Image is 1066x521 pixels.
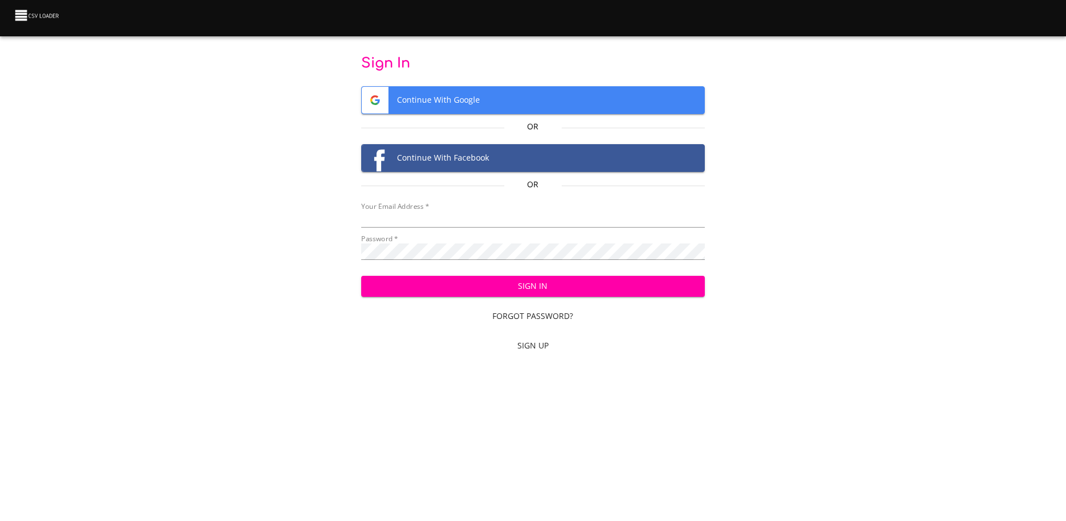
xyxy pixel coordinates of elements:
span: Continue With Google [362,87,704,114]
span: Sign Up [366,339,700,353]
p: Or [504,121,562,132]
label: Password [361,236,398,242]
button: Sign In [361,276,704,297]
button: Facebook logoContinue With Facebook [361,144,704,172]
p: Or [504,179,562,190]
span: Forgot Password? [366,309,700,323]
a: Forgot Password? [361,306,704,327]
button: Google logoContinue With Google [361,86,704,114]
img: CSV Loader [14,7,61,23]
span: Sign In [370,279,695,293]
p: Sign In [361,54,704,73]
img: Google logo [362,87,388,114]
span: Continue With Facebook [362,145,704,171]
label: Your Email Address [361,203,429,210]
a: Sign Up [361,335,704,356]
img: Facebook logo [362,145,388,171]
